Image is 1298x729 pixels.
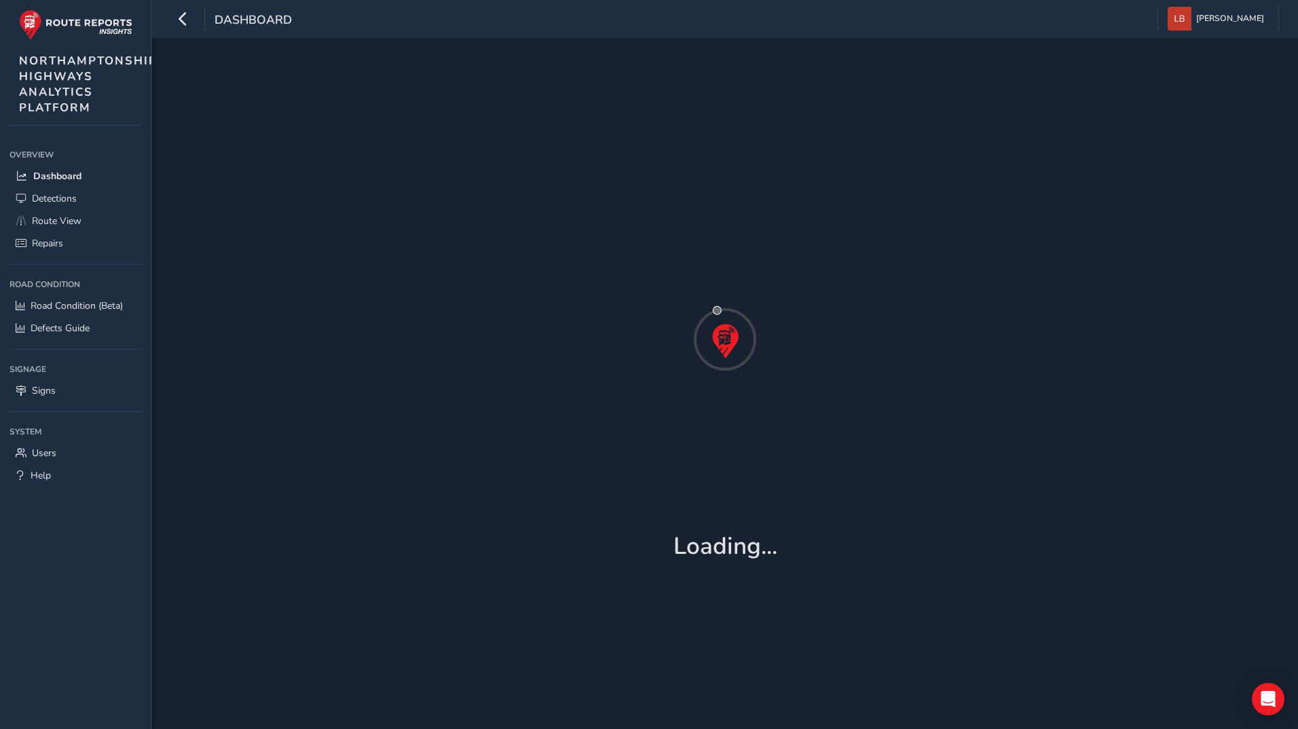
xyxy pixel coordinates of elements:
span: Route View [32,214,81,227]
h1: Loading... [673,532,777,561]
span: Repairs [32,237,63,250]
a: Defects Guide [10,317,142,339]
img: diamond-layout [1168,7,1191,31]
span: Help [31,469,51,482]
span: Dashboard [215,12,292,31]
span: Users [32,447,56,460]
div: System [10,422,142,442]
div: Signage [10,359,142,379]
a: Route View [10,210,142,232]
div: Overview [10,145,142,165]
a: Dashboard [10,165,142,187]
a: Signs [10,379,142,402]
img: rr logo [19,10,132,40]
a: Help [10,464,142,487]
span: Defects Guide [31,322,90,335]
span: Signs [32,384,56,397]
a: Road Condition (Beta) [10,295,142,317]
a: Repairs [10,232,142,255]
span: Road Condition (Beta) [31,299,123,312]
a: Users [10,442,142,464]
span: Detections [32,192,77,205]
a: Detections [10,187,142,210]
span: Dashboard [33,170,81,183]
span: NORTHAMPTONSHIRE HIGHWAYS ANALYTICS PLATFORM [19,53,166,115]
div: Road Condition [10,274,142,295]
button: [PERSON_NAME] [1168,7,1269,31]
span: [PERSON_NAME] [1196,7,1264,31]
div: Open Intercom Messenger [1252,683,1284,715]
